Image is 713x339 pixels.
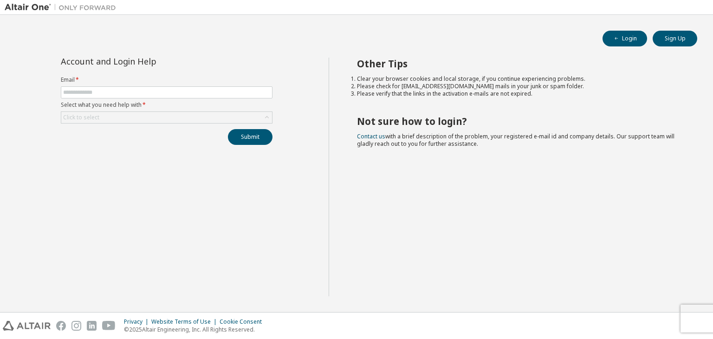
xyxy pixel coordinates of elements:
h2: Other Tips [357,58,681,70]
a: Contact us [357,132,385,140]
label: Email [61,76,272,84]
button: Sign Up [653,31,697,46]
img: facebook.svg [56,321,66,331]
div: Privacy [124,318,151,326]
h2: Not sure how to login? [357,115,681,127]
label: Select what you need help with [61,101,272,109]
div: Account and Login Help [61,58,230,65]
img: instagram.svg [71,321,81,331]
img: youtube.svg [102,321,116,331]
li: Clear your browser cookies and local storage, if you continue experiencing problems. [357,75,681,83]
button: Login [603,31,647,46]
li: Please verify that the links in the activation e-mails are not expired. [357,90,681,98]
p: © 2025 Altair Engineering, Inc. All Rights Reserved. [124,326,267,333]
div: Click to select [63,114,99,121]
div: Website Terms of Use [151,318,220,326]
img: linkedin.svg [87,321,97,331]
li: Please check for [EMAIL_ADDRESS][DOMAIN_NAME] mails in your junk or spam folder. [357,83,681,90]
img: Altair One [5,3,121,12]
div: Click to select [61,112,272,123]
img: altair_logo.svg [3,321,51,331]
div: Cookie Consent [220,318,267,326]
span: with a brief description of the problem, your registered e-mail id and company details. Our suppo... [357,132,674,148]
button: Submit [228,129,272,145]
